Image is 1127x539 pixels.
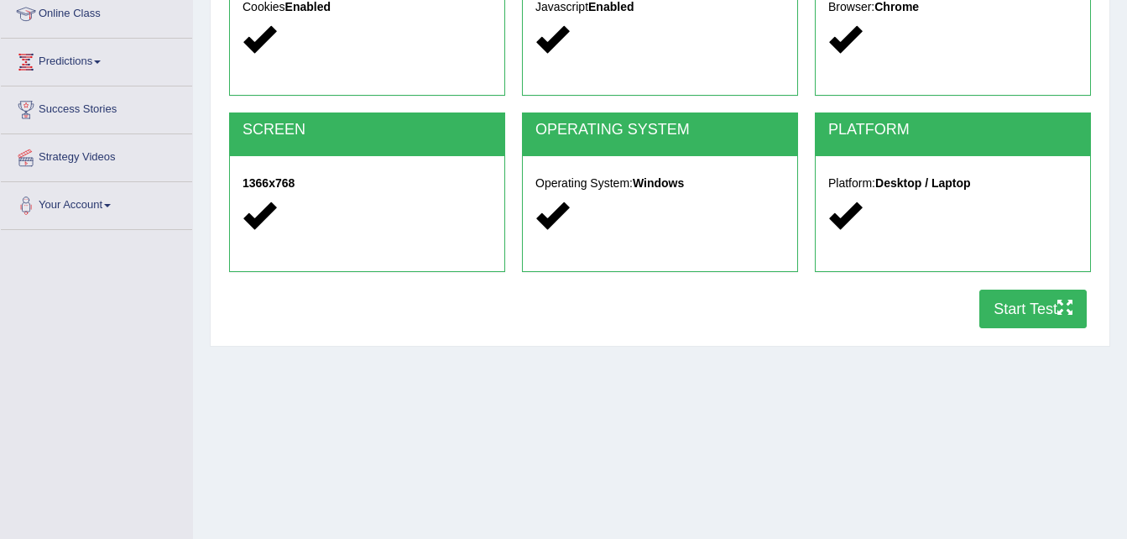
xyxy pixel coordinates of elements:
strong: Windows [633,176,684,190]
a: Your Account [1,182,192,224]
strong: Desktop / Laptop [875,176,971,190]
h5: Operating System: [535,177,785,190]
h5: Browser: [828,1,1077,13]
h2: PLATFORM [828,122,1077,139]
a: Strategy Videos [1,134,192,176]
button: Start Test [979,290,1087,328]
a: Success Stories [1,86,192,128]
h2: SCREEN [243,122,492,139]
h5: Cookies [243,1,492,13]
strong: 1366x768 [243,176,295,190]
a: Predictions [1,39,192,81]
h2: OPERATING SYSTEM [535,122,785,139]
h5: Javascript [535,1,785,13]
h5: Platform: [828,177,1077,190]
